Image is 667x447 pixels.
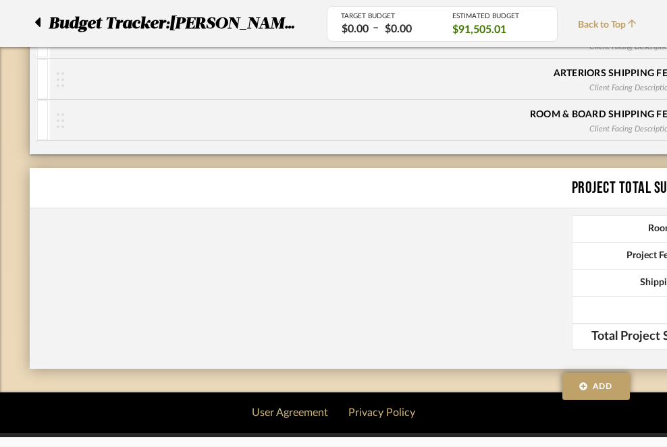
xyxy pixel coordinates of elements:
[341,12,432,20] div: TARGET BUDGET
[338,22,373,37] div: $0.00
[252,407,328,418] a: User Agreement
[169,11,309,36] p: [PERSON_NAME] Residence
[452,12,543,20] div: ESTIMATED BUDGET
[348,407,415,418] a: Privacy Policy
[49,11,169,36] span: Budget Tracker:
[57,72,64,87] img: vertical-grip.svg
[562,373,630,400] button: Add
[381,22,416,37] div: $0.00
[578,18,643,32] span: Back to Top
[373,20,379,37] span: –
[57,113,64,128] img: vertical-grip.svg
[593,380,613,392] span: Add
[452,22,506,37] span: $91,505.01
